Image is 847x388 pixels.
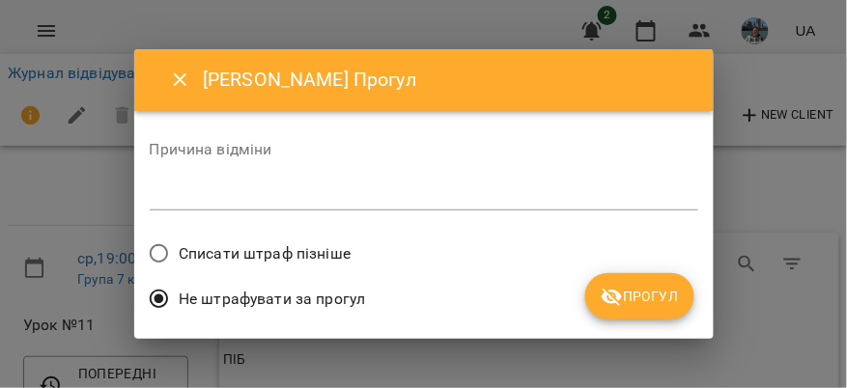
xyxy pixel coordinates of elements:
h6: [PERSON_NAME] Прогул [203,65,690,95]
span: Списати штраф пізніше [179,242,351,265]
span: Не штрафувати за прогул [179,288,365,311]
button: Close [157,57,204,103]
label: Причина відміни [150,142,698,157]
button: Прогул [585,273,694,319]
span: Прогул [601,285,679,308]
